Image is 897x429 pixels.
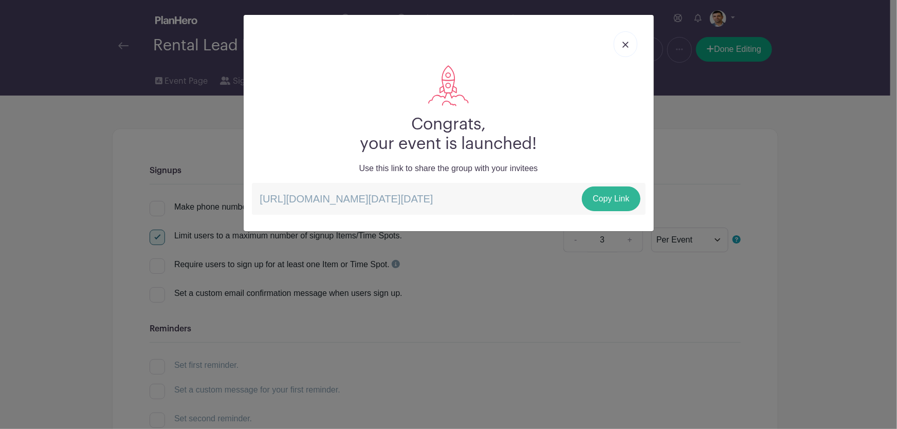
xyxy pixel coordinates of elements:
[252,162,646,175] p: Use this link to share the group with your invitees
[252,115,646,154] h2: Congrats, your event is launched!
[428,65,469,106] img: rocket-da9a8572226980f26bfc5974814f0c2ee1a6ab50d376292718498fe37755c64b.svg
[582,186,640,211] a: Copy Link
[623,42,629,48] img: close_button-5f87c8562297e5c2d7936805f587ecaba9071eb48480494691a3f1689db116b3.svg
[252,183,646,215] p: [URL][DOMAIN_NAME][DATE][DATE]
